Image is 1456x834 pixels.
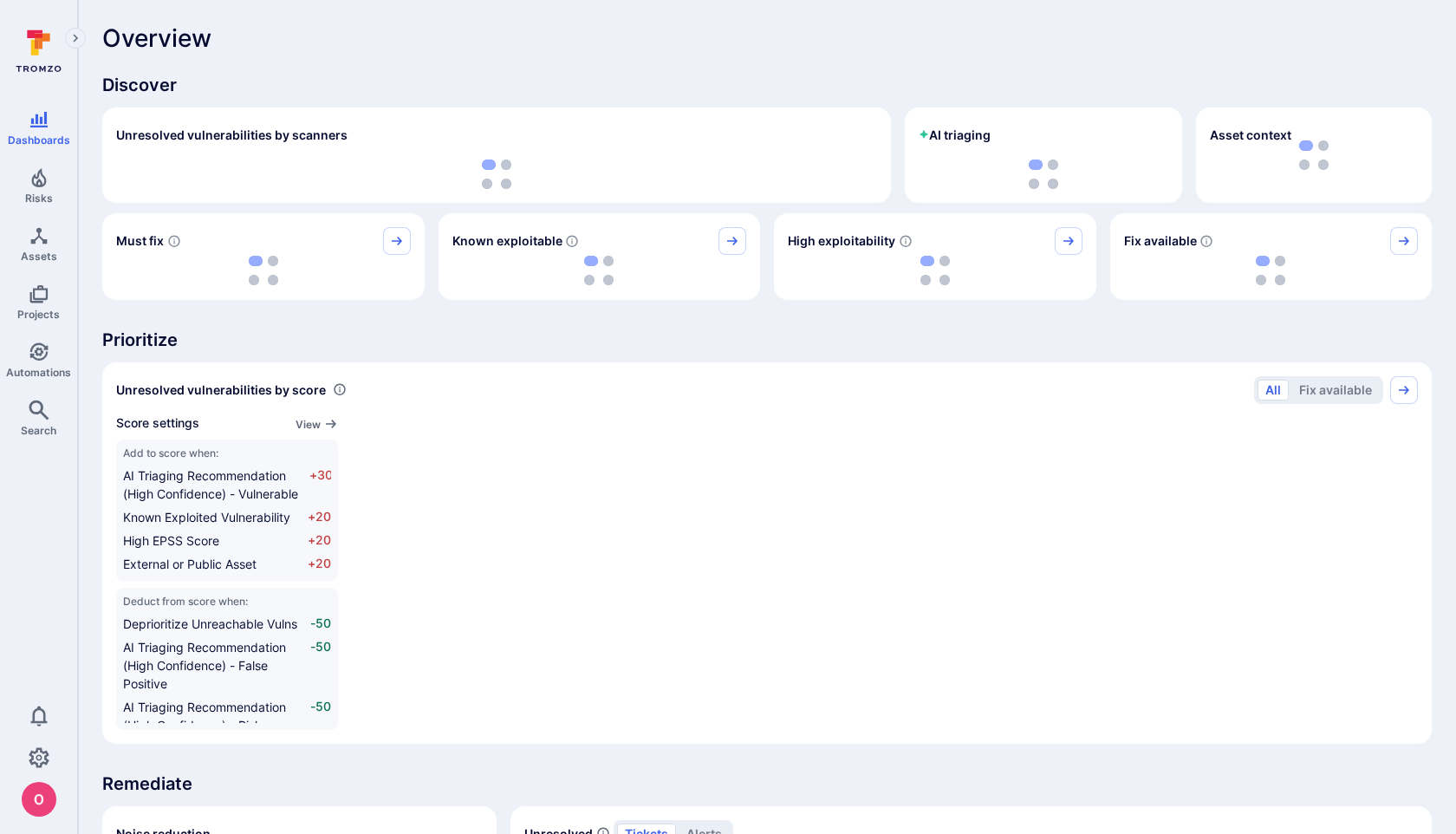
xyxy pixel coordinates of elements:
svg: EPSS score ≥ 0.7 [899,234,913,248]
img: Loading... [482,160,511,189]
svg: Risk score >=40 , missed SLA [167,234,181,248]
span: +20 [308,531,331,550]
button: Expand navigation menu [65,28,86,49]
span: Remediate [102,772,1432,796]
div: loading spinner [919,160,1168,189]
img: ACg8ocJcCe-YbLxGm5tc0PuNRxmgP8aEm0RBXn6duO8aeMVK9zjHhw=s96-c [22,782,56,817]
div: Number of vulnerabilities in status 'Open' 'Triaged' and 'In process' grouped by score [333,381,347,399]
span: AI Triaging Recommendation (High Confidence) - False Positive [123,640,286,691]
span: Deduct from score when: [123,595,331,608]
span: Unresolved vulnerabilities by score [116,381,326,399]
button: View [296,418,338,431]
div: loading spinner [452,255,747,286]
h2: AI triaging [919,127,991,144]
span: -50 [309,638,331,693]
img: Loading... [1029,160,1058,189]
span: High exploitability [788,232,895,250]
span: AI Triaging Recommendation (High Confidence) - Vulnerable [123,468,298,501]
div: oleg malkov [22,782,56,817]
span: -50 [309,615,331,633]
span: Projects [17,308,60,321]
span: Deprioritize Unreachable Vulns [123,616,297,631]
span: +20 [308,555,331,573]
span: High EPSS Score [123,533,219,548]
div: loading spinner [116,160,877,189]
span: Search [21,424,56,437]
span: Assets [21,250,57,263]
div: loading spinner [788,255,1082,286]
span: Must fix [116,232,164,250]
button: All [1258,380,1289,401]
span: AI Triaging Recommendation (High Confidence) - Risk Accepted [123,700,286,751]
span: Risks [25,192,53,205]
span: Score settings [116,414,199,433]
span: +20 [308,508,331,526]
i: Expand navigation menu [69,31,81,46]
span: Overview [102,24,211,52]
span: Dashboards [8,134,70,147]
div: Must fix [102,213,425,300]
span: Automations [6,366,71,379]
span: +30 [309,466,331,503]
span: Fix available [1124,232,1197,250]
span: Discover [102,73,1432,97]
span: External or Public Asset [123,557,257,571]
img: Loading... [920,256,950,285]
button: Fix available [1291,380,1380,401]
span: Prioritize [102,328,1432,352]
span: Add to score when: [123,446,331,459]
div: loading spinner [1124,255,1419,286]
span: Known Exploited Vulnerability [123,510,290,525]
div: Known exploitable [439,213,761,300]
svg: Confirmed exploitable by KEV [565,234,579,248]
span: Asset context [1210,127,1291,144]
svg: Vulnerabilities with fix available [1199,234,1213,248]
div: High exploitability [774,213,1096,300]
div: loading spinner [116,255,411,286]
img: Loading... [249,256,278,285]
div: Fix available [1110,213,1433,300]
span: Known exploitable [452,232,562,250]
span: -50 [309,698,331,753]
h2: Unresolved vulnerabilities by scanners [116,127,348,144]
img: Loading... [1256,256,1285,285]
a: View [296,414,338,433]
img: Loading... [584,256,614,285]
